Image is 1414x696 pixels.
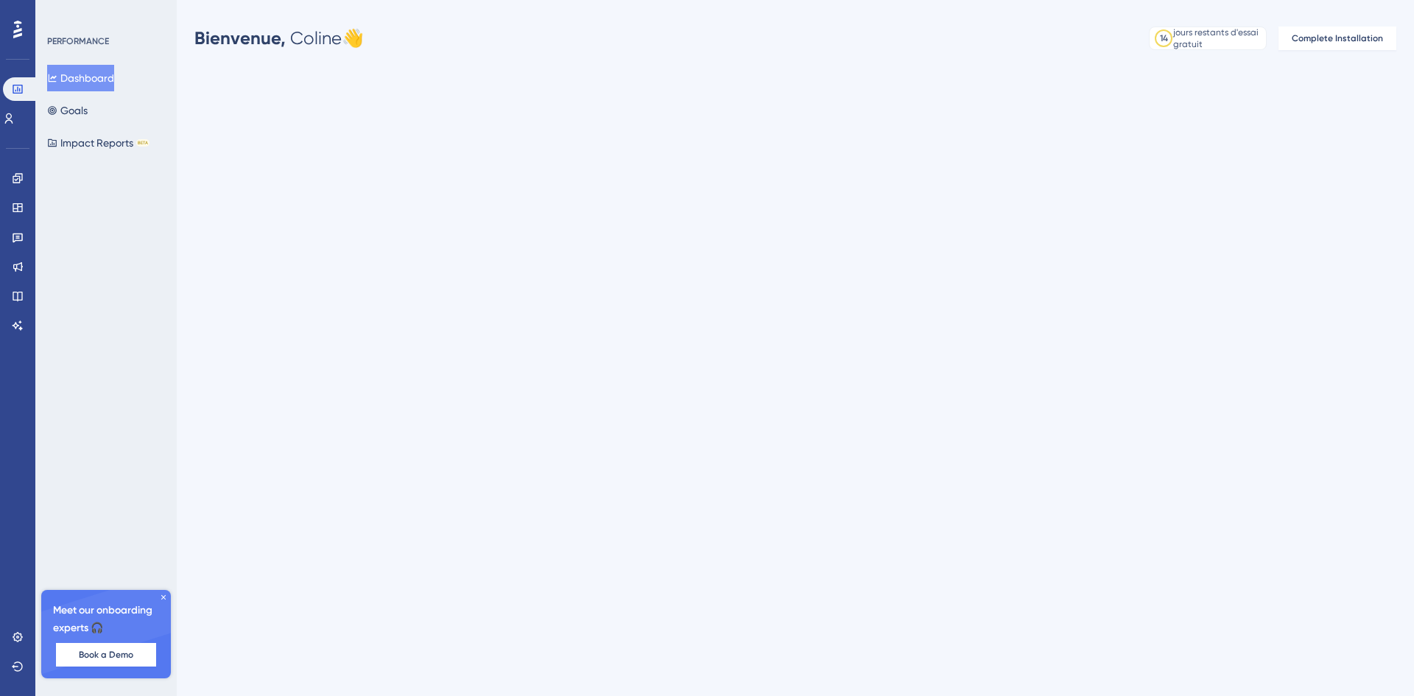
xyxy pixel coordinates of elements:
[47,97,88,124] button: Goals
[1173,27,1259,49] font: jours restants d'essai gratuit
[47,35,109,47] div: PERFORMANCE
[53,602,159,637] span: Meet our onboarding experts 🎧
[47,65,114,91] button: Dashboard
[290,28,342,49] font: Coline
[56,643,156,667] button: Book a Demo
[136,139,150,147] div: BETA
[1278,27,1396,50] button: Complete Installation
[1292,32,1383,44] span: Complete Installation
[79,649,133,661] span: Book a Demo
[194,27,286,49] font: Bienvenue,
[47,130,150,156] button: Impact ReportsBETA
[342,28,364,49] font: 👋
[1160,33,1168,43] font: 14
